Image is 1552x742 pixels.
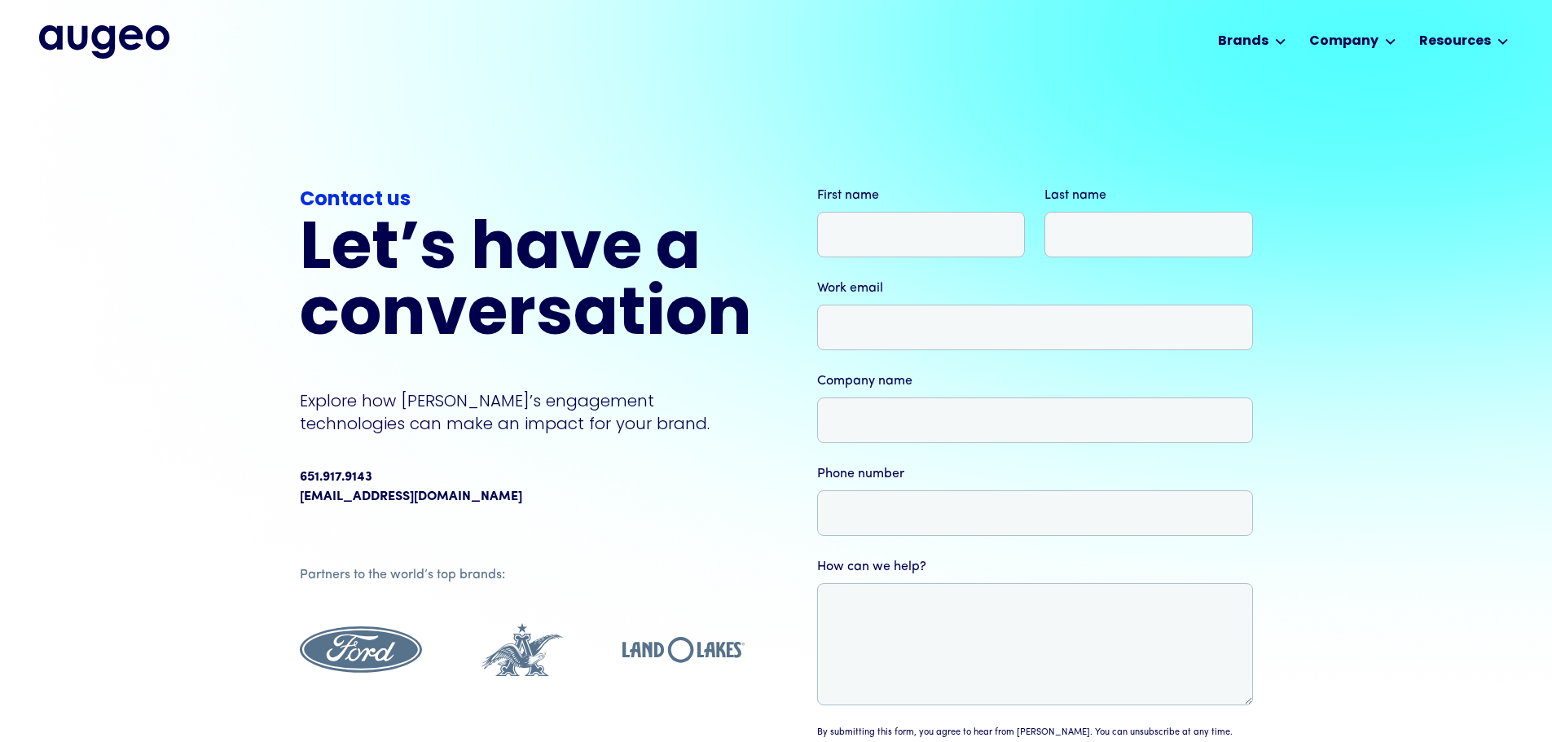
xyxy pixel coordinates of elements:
[39,25,169,58] img: Augeo's full logo in midnight blue.
[817,371,1253,391] label: Company name
[817,464,1253,484] label: Phone number
[39,25,169,58] a: home
[1309,32,1378,51] div: Company
[817,186,1026,205] label: First name
[300,186,752,215] div: Contact us
[300,389,752,435] p: Explore how [PERSON_NAME]’s engagement technologies can make an impact for your brand.
[300,218,752,350] h2: Let’s have a conversation
[817,557,1253,577] label: How can we help?
[300,468,372,487] div: 651.917.9143
[1419,32,1491,51] div: Resources
[1218,32,1268,51] div: Brands
[817,279,1253,298] label: Work email
[300,487,522,507] a: [EMAIL_ADDRESS][DOMAIN_NAME]
[300,565,745,585] div: Partners to the world’s top brands:
[817,727,1233,740] div: By submitting this form, you agree to hear from [PERSON_NAME]. You can unsubscribe at any time.
[1044,186,1253,205] label: Last name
